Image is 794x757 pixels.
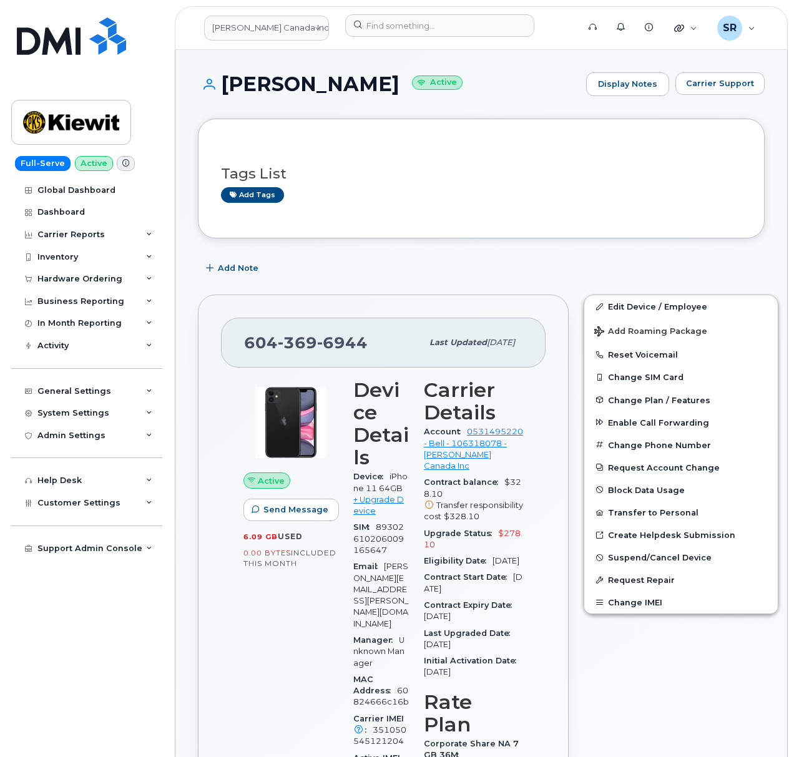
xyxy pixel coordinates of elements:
[198,73,580,95] h1: [PERSON_NAME]
[584,456,778,479] button: Request Account Change
[584,569,778,591] button: Request Repair
[353,635,399,645] span: Manager
[584,546,778,569] button: Suspend/Cancel Device
[424,477,504,487] span: Contract balance
[353,675,397,695] span: MAC Address
[353,562,384,571] span: Email
[584,343,778,366] button: Reset Voicemail
[424,556,493,565] span: Eligibility Date
[608,418,709,427] span: Enable Call Forwarding
[353,714,404,735] span: Carrier IMEI
[584,411,778,434] button: Enable Call Forwarding
[218,262,258,274] span: Add Note
[198,257,269,280] button: Add Note
[424,572,513,582] span: Contract Start Date
[353,472,390,481] span: Device
[263,504,328,515] span: Send Message
[424,427,523,471] a: 0531495220 - Bell - 106318078 - [PERSON_NAME] Canada Inc
[278,532,303,541] span: used
[353,379,409,469] h3: Device Details
[258,475,285,487] span: Active
[353,635,404,668] span: Unknown Manager
[424,379,523,424] h3: Carrier Details
[424,656,522,665] span: Initial Activation Date
[584,434,778,456] button: Change Phone Number
[424,427,467,436] span: Account
[584,591,778,613] button: Change IMEI
[253,385,328,460] img: iPhone_11.jpg
[424,477,523,522] span: $328.10
[424,640,451,649] span: [DATE]
[675,72,765,95] button: Carrier Support
[244,333,368,352] span: 604
[221,187,284,203] a: Add tags
[353,522,404,555] span: 89302610206009165647
[584,524,778,546] a: Create Helpdesk Submission
[424,501,523,521] span: Transfer responsibility cost
[243,532,278,541] span: 6.09 GB
[353,472,408,492] span: iPhone 11 64GB
[444,512,479,521] span: $328.10
[584,295,778,318] a: Edit Device / Employee
[584,366,778,388] button: Change SIM Card
[424,529,498,538] span: Upgrade Status
[424,628,516,638] span: Last Upgraded Date
[584,389,778,411] button: Change Plan / Features
[243,549,291,557] span: 0.00 Bytes
[429,338,487,347] span: Last updated
[424,612,451,621] span: [DATE]
[353,562,408,628] span: [PERSON_NAME][EMAIL_ADDRESS][PERSON_NAME][DOMAIN_NAME]
[608,553,712,562] span: Suspend/Cancel Device
[493,556,519,565] span: [DATE]
[424,572,522,593] span: [DATE]
[353,725,406,746] span: 351050545121204
[686,77,754,89] span: Carrier Support
[424,691,523,736] h3: Rate Plan
[353,495,404,515] a: + Upgrade Device
[584,318,778,343] button: Add Roaming Package
[278,333,317,352] span: 369
[740,703,785,748] iframe: Messenger Launcher
[221,166,742,182] h3: Tags List
[584,501,778,524] button: Transfer to Personal
[584,479,778,501] button: Block Data Usage
[317,333,368,352] span: 6944
[424,667,451,676] span: [DATE]
[586,72,669,96] a: Display Notes
[594,326,707,338] span: Add Roaming Package
[412,76,463,90] small: Active
[608,395,710,404] span: Change Plan / Features
[243,499,339,521] button: Send Message
[424,529,522,549] span: $278.10
[353,522,376,532] span: SIM
[487,338,515,347] span: [DATE]
[424,600,518,610] span: Contract Expiry Date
